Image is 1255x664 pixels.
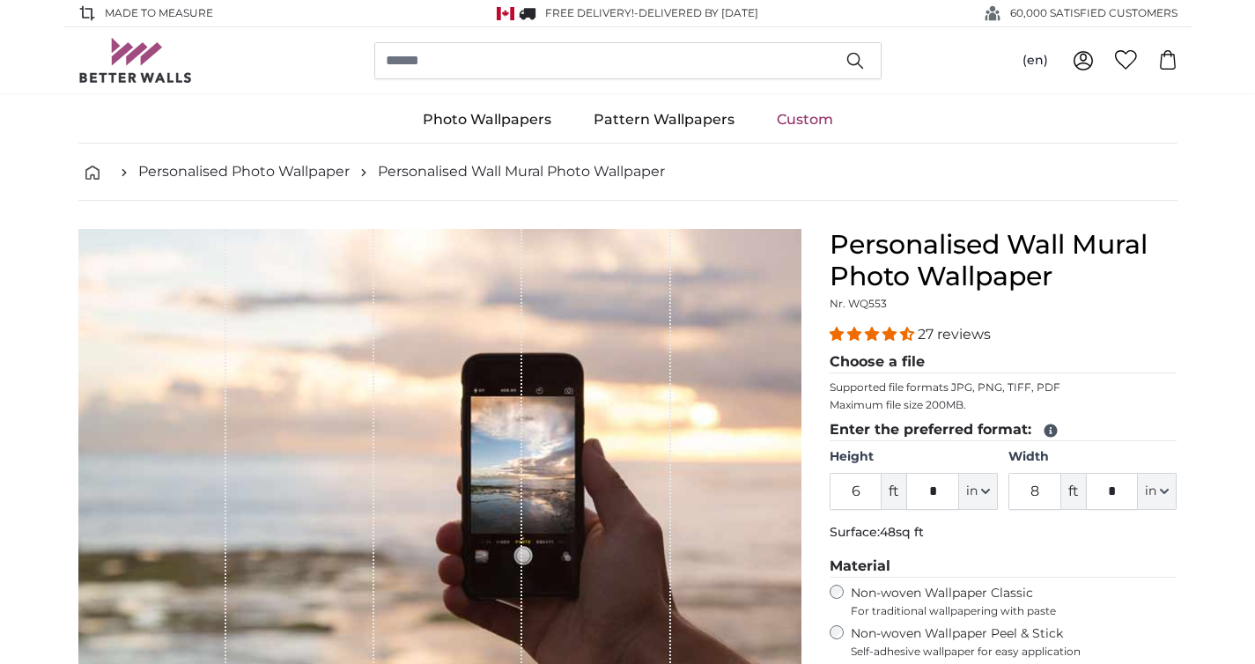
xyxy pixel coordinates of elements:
[830,419,1177,441] legend: Enter the preferred format:
[830,351,1177,373] legend: Choose a file
[1145,483,1156,500] span: in
[105,5,213,21] span: Made to Measure
[830,380,1177,395] p: Supported file formats JPG, PNG, TIFF, PDF
[378,161,665,182] a: Personalised Wall Mural Photo Wallpaper
[1008,448,1177,466] label: Width
[497,7,514,20] img: Canada
[634,6,758,19] span: -
[959,473,998,510] button: in
[918,326,991,343] span: 27 reviews
[1010,5,1177,21] span: 60,000 SATISFIED CUSTOMERS
[880,524,924,540] span: 48sq ft
[830,229,1177,292] h1: Personalised Wall Mural Photo Wallpaper
[402,97,572,143] a: Photo Wallpapers
[572,97,756,143] a: Pattern Wallpapers
[830,398,1177,412] p: Maximum file size 200MB.
[1008,45,1062,77] button: (en)
[851,625,1177,659] label: Non-woven Wallpaper Peel & Stick
[78,38,193,83] img: Betterwalls
[78,144,1177,201] nav: breadcrumbs
[545,6,634,19] span: FREE delivery!
[851,645,1177,659] span: Self-adhesive wallpaper for easy application
[830,448,998,466] label: Height
[1138,473,1177,510] button: in
[830,556,1177,578] legend: Material
[1061,473,1086,510] span: ft
[639,6,758,19] span: Delivered by [DATE]
[756,97,854,143] a: Custom
[138,161,350,182] a: Personalised Photo Wallpaper
[882,473,906,510] span: ft
[830,524,1177,542] p: Surface:
[830,326,918,343] span: 4.41 stars
[966,483,978,500] span: in
[851,585,1177,618] label: Non-woven Wallpaper Classic
[830,297,887,310] span: Nr. WQ553
[851,604,1177,618] span: For traditional wallpapering with paste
